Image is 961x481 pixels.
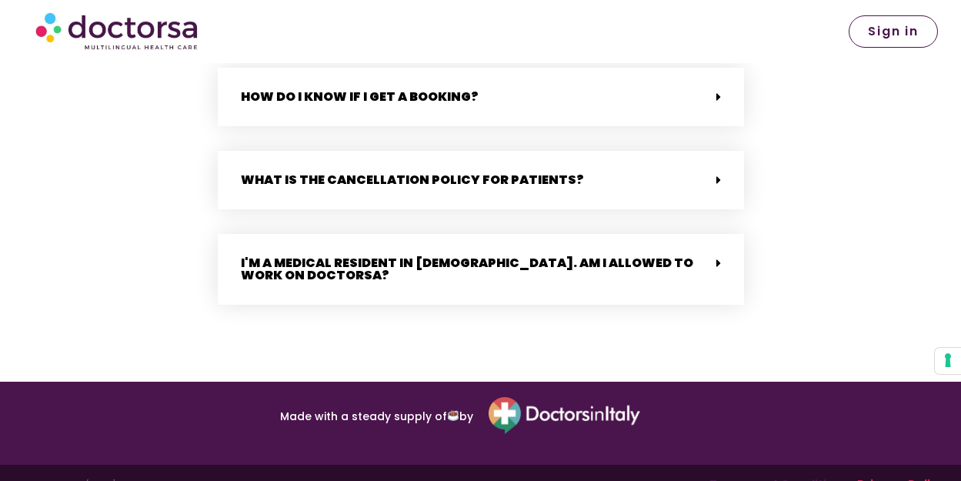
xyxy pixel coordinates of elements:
[218,234,744,305] div: I'm a medical resident in [DEMOGRAPHIC_DATA]. Am I allowed to work on Doctorsa?
[218,68,744,126] div: How do I know if I get a booking?
[241,171,584,189] a: What is the cancellation policy for patients?
[241,88,479,105] a: How do I know if I get a booking?
[868,25,919,38] span: Sign in
[241,254,693,284] a: I'm a medical resident in [DEMOGRAPHIC_DATA]. Am I allowed to work on Doctorsa?
[849,15,938,48] a: Sign in
[67,410,473,422] p: Made with a steady supply of by
[448,410,459,421] img: ☕
[218,151,744,209] div: What is the cancellation policy for patients?
[935,348,961,374] button: Your consent preferences for tracking technologies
